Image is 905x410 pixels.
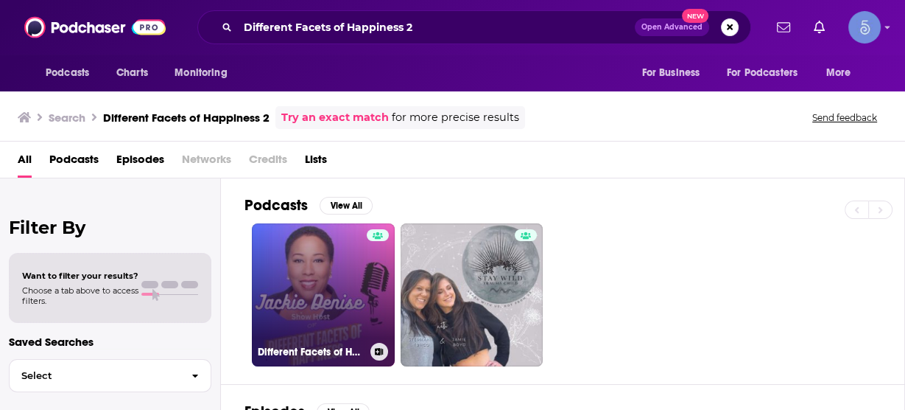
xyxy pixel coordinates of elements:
h3: Different Facets of Happiness 2 [258,346,365,358]
a: PodcastsView All [244,196,373,215]
a: Lists [305,147,327,178]
a: Show notifications dropdown [808,15,831,40]
p: Saved Searches [9,335,211,349]
span: Credits [249,147,287,178]
input: Search podcasts, credits, & more... [238,15,635,39]
span: Logged in as Spiral5-G1 [848,11,881,44]
span: Monitoring [175,63,227,83]
a: Podcasts [49,147,99,178]
h3: Search [49,111,85,125]
span: for more precise results [392,109,519,126]
h3: Different Facets of Happiness 2 [103,111,270,125]
button: Show profile menu [848,11,881,44]
a: Try an exact match [281,109,389,126]
a: All [18,147,32,178]
span: More [826,63,851,83]
a: Episodes [116,147,164,178]
div: Search podcasts, credits, & more... [197,10,751,44]
span: Choose a tab above to access filters. [22,285,138,306]
a: Show notifications dropdown [771,15,796,40]
span: Open Advanced [641,24,702,31]
button: Send feedback [808,111,881,124]
button: View All [320,197,373,215]
img: Podchaser - Follow, Share and Rate Podcasts [24,13,166,41]
button: open menu [631,59,718,87]
button: Open AdvancedNew [635,18,709,36]
button: open menu [717,59,819,87]
span: Select [10,371,180,381]
button: open menu [816,59,870,87]
img: User Profile [848,11,881,44]
span: Podcasts [46,63,89,83]
button: Select [9,359,211,392]
span: Want to filter your results? [22,271,138,281]
span: New [682,9,708,23]
span: For Business [641,63,700,83]
span: Charts [116,63,148,83]
h2: Filter By [9,217,211,238]
span: Networks [182,147,231,178]
button: open menu [35,59,108,87]
h2: Podcasts [244,196,308,215]
button: open menu [164,59,246,87]
a: Charts [107,59,157,87]
a: Different Facets of Happiness 2 [252,223,395,366]
span: For Podcasters [727,63,797,83]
